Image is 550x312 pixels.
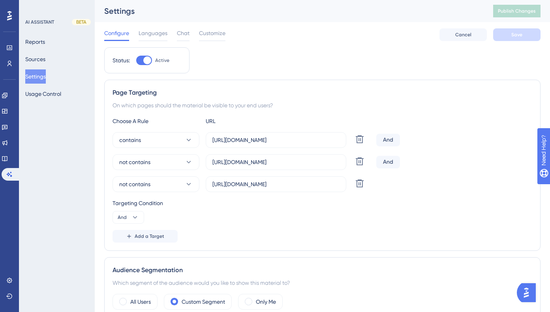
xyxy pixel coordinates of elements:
div: Page Targeting [113,88,532,97]
button: Sources [25,52,45,66]
span: Configure [104,28,129,38]
label: Only Me [256,297,276,306]
span: Add a Target [135,233,164,239]
input: yourwebsite.com/path [212,158,340,166]
div: Settings [104,6,473,17]
label: All Users [130,297,151,306]
label: Custom Segment [182,297,225,306]
button: Save [493,28,541,41]
button: Usage Control [25,87,61,101]
div: Targeting Condition [113,198,532,208]
div: On which pages should the material be visible to your end users? [113,101,532,110]
button: Settings [25,69,46,84]
div: URL [206,116,293,126]
button: Add a Target [113,230,178,243]
iframe: UserGuiding AI Assistant Launcher [517,281,541,305]
span: Save [511,32,522,38]
span: Publish Changes [498,8,536,14]
div: Audience Segmentation [113,265,532,275]
input: yourwebsite.com/path [212,180,340,189]
span: And [118,214,127,220]
div: And [376,156,400,168]
button: Publish Changes [493,5,541,17]
button: not contains [113,176,199,192]
span: not contains [119,157,150,167]
div: AI ASSISTANT [25,19,54,25]
button: contains [113,132,199,148]
button: Reports [25,35,45,49]
span: Customize [199,28,225,38]
div: And [376,134,400,146]
button: not contains [113,154,199,170]
span: Languages [139,28,167,38]
input: yourwebsite.com/path [212,136,340,144]
div: BETA [72,19,91,25]
button: And [113,211,144,224]
button: Cancel [439,28,487,41]
span: contains [119,135,141,145]
span: Need Help? [19,2,49,11]
span: not contains [119,179,150,189]
span: Chat [177,28,190,38]
div: Which segment of the audience would you like to show this material to? [113,278,532,288]
span: Cancel [455,32,471,38]
span: Active [155,57,169,64]
div: Status: [113,56,130,65]
div: Choose A Rule [113,116,199,126]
